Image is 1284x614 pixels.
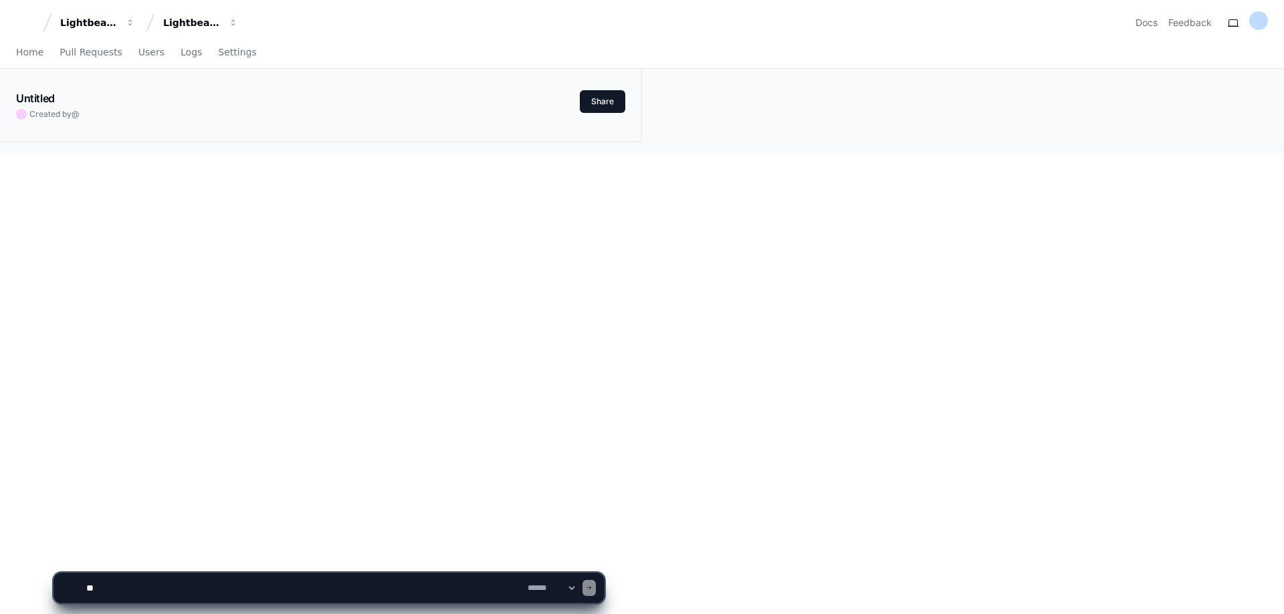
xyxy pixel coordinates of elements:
button: Lightbeam Health Solutions [158,11,243,35]
span: Settings [218,48,256,56]
button: Feedback [1168,16,1212,29]
a: Logs [181,37,202,68]
a: Users [138,37,165,68]
div: Lightbeam Health [60,16,118,29]
a: Home [16,37,43,68]
button: Share [580,90,625,113]
span: Logs [181,48,202,56]
span: Users [138,48,165,56]
div: Lightbeam Health Solutions [163,16,221,29]
span: Created by [29,109,80,120]
a: Docs [1136,16,1158,29]
span: Pull Requests [60,48,122,56]
button: Lightbeam Health [55,11,140,35]
a: Pull Requests [60,37,122,68]
span: @ [72,109,80,119]
span: Home [16,48,43,56]
a: Settings [218,37,256,68]
h1: Untitled [16,90,55,106]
